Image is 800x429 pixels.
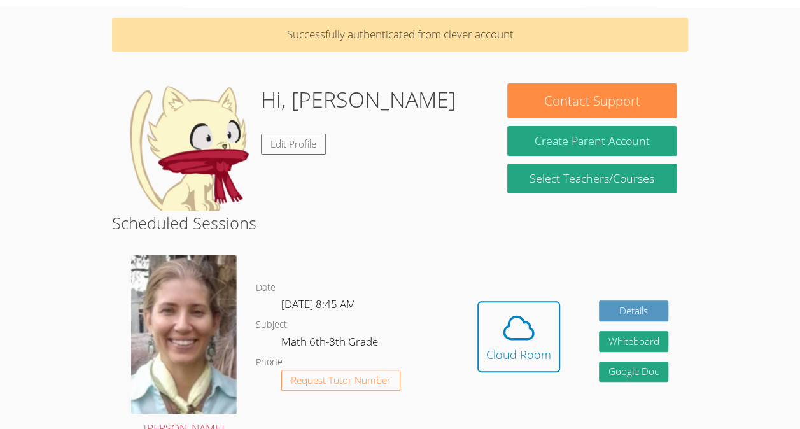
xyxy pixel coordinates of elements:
button: Request Tutor Number [281,370,400,391]
img: default.png [123,83,251,211]
h1: Hi, [PERSON_NAME] [261,83,456,116]
button: Contact Support [507,83,676,118]
button: Whiteboard [599,331,669,352]
img: Screenshot%202024-09-06%20202226%20-%20Cropped.png [131,255,237,413]
span: Request Tutor Number [291,376,391,385]
dt: Subject [256,317,287,333]
button: Create Parent Account [507,126,676,156]
div: Cloud Room [486,346,551,363]
a: Edit Profile [261,134,326,155]
dd: Math 6th-8th Grade [281,333,381,355]
dt: Date [256,280,276,296]
a: Google Doc [599,362,669,383]
a: Details [599,300,669,321]
dt: Phone [256,355,283,370]
button: Cloud Room [477,301,560,372]
p: Successfully authenticated from clever account [112,18,688,52]
h2: Scheduled Sessions [112,211,688,235]
span: [DATE] 8:45 AM [281,297,356,311]
a: Select Teachers/Courses [507,164,676,193]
